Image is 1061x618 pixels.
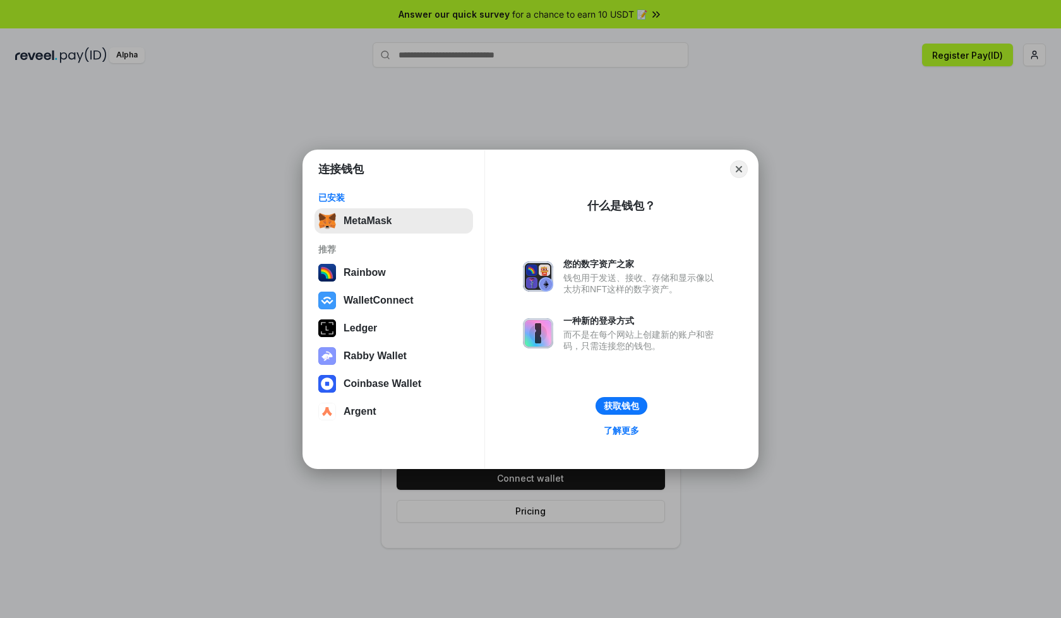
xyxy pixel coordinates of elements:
[523,318,553,348] img: svg+xml,%3Csvg%20xmlns%3D%22http%3A%2F%2Fwww.w3.org%2F2000%2Fsvg%22%20fill%3D%22none%22%20viewBox...
[563,315,720,326] div: 一种新的登录方式
[315,343,473,369] button: Rabby Wallet
[315,208,473,234] button: MetaMask
[344,215,392,227] div: MetaMask
[318,212,336,230] img: svg+xml,%3Csvg%20fill%3D%22none%22%20height%3D%2233%22%20viewBox%3D%220%200%2035%2033%22%20width%...
[730,160,748,178] button: Close
[318,244,469,255] div: 推荐
[344,350,407,362] div: Rabby Wallet
[563,258,720,270] div: 您的数字资产之家
[318,319,336,337] img: svg+xml,%3Csvg%20xmlns%3D%22http%3A%2F%2Fwww.w3.org%2F2000%2Fsvg%22%20width%3D%2228%22%20height%3...
[315,399,473,424] button: Argent
[318,403,336,420] img: svg+xml,%3Csvg%20width%3D%2228%22%20height%3D%2228%22%20viewBox%3D%220%200%2028%2028%22%20fill%3D...
[315,288,473,313] button: WalletConnect
[563,329,720,352] div: 而不是在每个网站上创建新的账户和密码，只需连接您的钱包。
[318,162,364,177] h1: 连接钱包
[344,267,386,278] div: Rainbow
[344,378,421,389] div: Coinbase Wallet
[318,347,336,365] img: svg+xml,%3Csvg%20xmlns%3D%22http%3A%2F%2Fwww.w3.org%2F2000%2Fsvg%22%20fill%3D%22none%22%20viewBox...
[344,406,376,417] div: Argent
[587,198,656,213] div: 什么是钱包？
[315,316,473,341] button: Ledger
[563,272,720,295] div: 钱包用于发送、接收、存储和显示像以太坊和NFT这样的数字资产。
[318,375,336,393] img: svg+xml,%3Csvg%20width%3D%2228%22%20height%3D%2228%22%20viewBox%3D%220%200%2028%2028%22%20fill%3D...
[596,397,647,415] button: 获取钱包
[318,192,469,203] div: 已安装
[604,425,639,436] div: 了解更多
[523,261,553,292] img: svg+xml,%3Csvg%20xmlns%3D%22http%3A%2F%2Fwww.w3.org%2F2000%2Fsvg%22%20fill%3D%22none%22%20viewBox...
[344,295,414,306] div: WalletConnect
[604,400,639,412] div: 获取钱包
[596,422,647,439] a: 了解更多
[344,323,377,334] div: Ledger
[315,260,473,285] button: Rainbow
[318,264,336,282] img: svg+xml,%3Csvg%20width%3D%22120%22%20height%3D%22120%22%20viewBox%3D%220%200%20120%20120%22%20fil...
[318,292,336,309] img: svg+xml,%3Csvg%20width%3D%2228%22%20height%3D%2228%22%20viewBox%3D%220%200%2028%2028%22%20fill%3D...
[315,371,473,396] button: Coinbase Wallet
